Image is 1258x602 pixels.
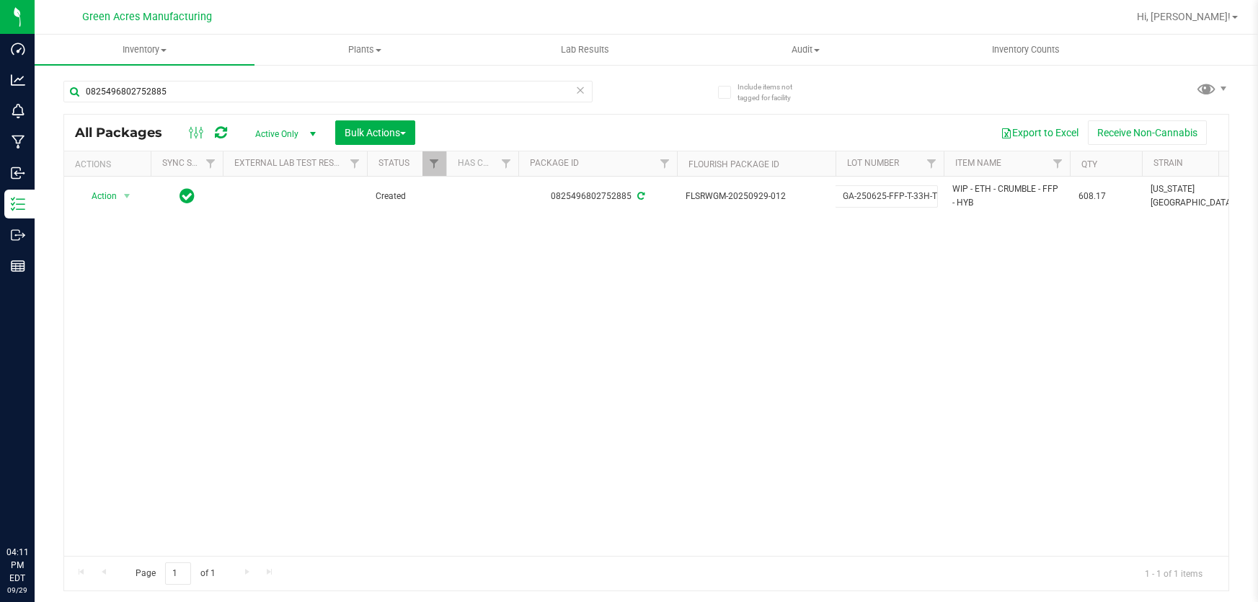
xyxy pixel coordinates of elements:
[446,151,518,177] th: Has COA
[973,43,1079,56] span: Inventory Counts
[35,43,254,56] span: Inventory
[6,546,28,585] p: 04:11 PM EDT
[530,158,579,168] a: Package ID
[343,151,367,176] a: Filter
[952,182,1061,210] span: WIP - ETH - CRUMBLE - FFP - HYB
[1153,158,1183,168] a: Strain
[11,42,25,56] inline-svg: Dashboard
[11,166,25,180] inline-svg: Inbound
[79,186,118,206] span: Action
[75,159,145,169] div: Actions
[575,81,585,99] span: Clear
[180,186,195,206] span: In Sync
[234,158,347,168] a: External Lab Test Result
[835,185,938,208] input: lot_number
[11,197,25,211] inline-svg: Inventory
[847,158,899,168] a: Lot Number
[516,190,679,203] div: 0825496802752885
[1133,562,1214,584] span: 1 - 1 of 1 items
[541,43,629,56] span: Lab Results
[14,487,58,530] iframe: Resource center
[495,151,518,176] a: Filter
[345,127,406,138] span: Bulk Actions
[696,43,914,56] span: Audit
[686,190,827,203] span: FLSRWGM-20250929-012
[35,35,254,65] a: Inventory
[255,43,474,56] span: Plants
[422,151,446,176] a: Filter
[920,151,944,176] a: Filter
[11,259,25,273] inline-svg: Reports
[11,104,25,118] inline-svg: Monitoring
[376,190,438,203] span: Created
[254,35,474,65] a: Plants
[1081,159,1097,169] a: Qty
[695,35,915,65] a: Audit
[955,158,1001,168] a: Item Name
[11,135,25,149] inline-svg: Manufacturing
[63,81,593,102] input: Search Package ID, Item Name, SKU, Lot or Part Number...
[916,35,1135,65] a: Inventory Counts
[378,158,409,168] a: Status
[123,562,227,585] span: Page of 1
[6,585,28,596] p: 09/29
[165,562,191,585] input: 1
[335,120,415,145] button: Bulk Actions
[118,186,136,206] span: select
[991,120,1088,145] button: Export to Excel
[653,151,677,176] a: Filter
[635,191,644,201] span: Sync from Compliance System
[11,73,25,87] inline-svg: Analytics
[199,151,223,176] a: Filter
[1078,190,1133,203] span: 608.17
[1088,120,1207,145] button: Receive Non-Cannabis
[475,35,695,65] a: Lab Results
[11,228,25,242] inline-svg: Outbound
[82,11,212,23] span: Green Acres Manufacturing
[737,81,810,103] span: Include items not tagged for facility
[688,159,779,169] a: Flourish Package ID
[1046,151,1070,176] a: Filter
[75,125,177,141] span: All Packages
[162,158,218,168] a: Sync Status
[1137,11,1231,22] span: Hi, [PERSON_NAME]!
